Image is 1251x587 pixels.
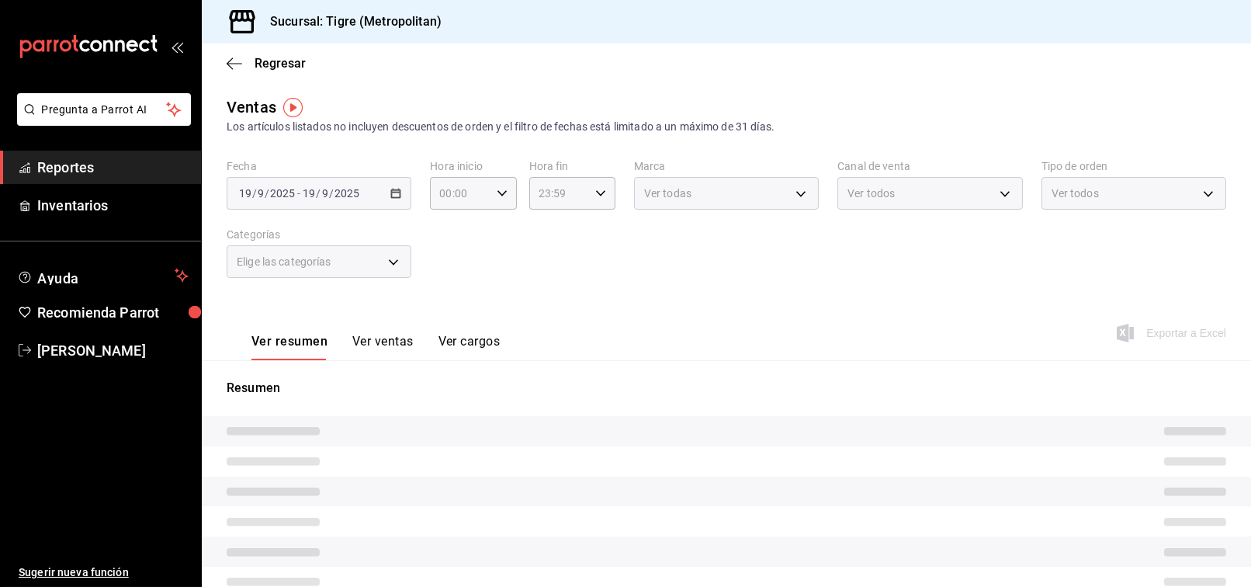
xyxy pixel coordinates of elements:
[37,157,189,178] span: Reportes
[634,162,819,172] label: Marca
[430,162,516,172] label: Hora inicio
[227,230,411,241] label: Categorías
[321,187,329,200] input: --
[297,187,300,200] span: -
[1052,186,1099,201] span: Ver todos
[19,564,189,581] span: Sugerir nueva función
[334,187,360,200] input: ----
[237,254,331,269] span: Elige las categorías
[316,187,321,200] span: /
[11,113,191,129] a: Pregunta a Parrot AI
[238,187,252,200] input: --
[17,93,191,126] button: Pregunta a Parrot AI
[302,187,316,200] input: --
[227,379,1226,398] p: Resumen
[42,102,167,118] span: Pregunta a Parrot AI
[265,187,269,200] span: /
[227,119,1226,135] div: Los artículos listados no incluyen descuentos de orden y el filtro de fechas está limitado a un m...
[37,302,189,323] span: Recomienda Parrot
[227,162,411,172] label: Fecha
[258,12,442,31] h3: Sucursal: Tigre (Metropolitan)
[252,187,257,200] span: /
[171,40,183,53] button: open_drawer_menu
[227,56,306,71] button: Regresar
[1041,162,1226,172] label: Tipo de orden
[251,334,327,360] button: Ver resumen
[438,334,501,360] button: Ver cargos
[227,96,276,119] div: Ventas
[269,187,296,200] input: ----
[257,187,265,200] input: --
[255,56,306,71] span: Regresar
[847,186,895,201] span: Ver todos
[37,340,189,361] span: [PERSON_NAME]
[644,186,691,201] span: Ver todas
[529,162,615,172] label: Hora fin
[837,162,1022,172] label: Canal de venta
[283,98,303,117] img: Tooltip marker
[37,195,189,216] span: Inventarios
[37,266,168,285] span: Ayuda
[251,334,500,360] div: navigation tabs
[329,187,334,200] span: /
[352,334,414,360] button: Ver ventas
